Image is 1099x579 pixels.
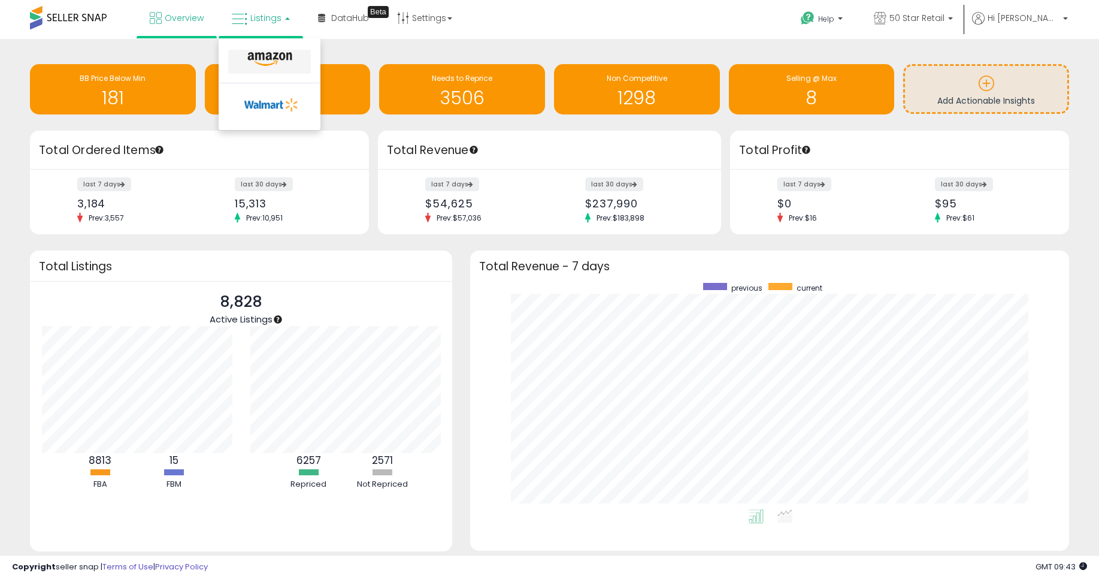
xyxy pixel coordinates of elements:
div: Tooltip anchor [801,144,812,155]
div: Repriced [273,479,344,490]
span: Help [818,14,834,24]
h1: 103 [211,88,365,108]
div: Tooltip anchor [273,314,283,325]
span: Add Actionable Insights [937,95,1035,107]
h1: 3506 [385,88,539,108]
a: Help [791,2,855,39]
h3: Total Revenue - 7 days [479,262,1060,271]
b: 15 [169,453,178,468]
div: Tooltip anchor [368,6,389,18]
span: Active Listings [210,313,273,325]
span: Hi [PERSON_NAME] [988,12,1059,24]
b: 8813 [89,453,111,468]
strong: Copyright [12,561,56,572]
b: 2571 [372,453,393,468]
h1: 1298 [560,88,714,108]
a: Add Actionable Insights [905,66,1067,112]
span: Needs to Reprice [432,73,492,83]
span: Prev: $61 [940,213,980,223]
a: Terms of Use [102,561,153,572]
span: current [797,283,822,293]
span: DataHub [331,12,369,24]
span: Prev: $183,898 [591,213,650,223]
a: Non Competitive 1298 [554,64,720,114]
span: Prev: $57,036 [431,213,488,223]
span: Non Competitive [607,73,667,83]
h1: 181 [36,88,190,108]
span: Listings [250,12,281,24]
h3: Total Ordered Items [39,142,360,159]
div: $0 [777,197,891,210]
a: Inventory Age 103 [205,64,371,114]
i: Get Help [800,11,815,26]
div: 3,184 [77,197,190,210]
div: seller snap | | [12,562,208,573]
h1: 8 [735,88,889,108]
span: 2025-09-9 09:43 GMT [1036,561,1087,572]
p: 8,828 [210,291,273,313]
div: Tooltip anchor [468,144,479,155]
span: BB Price Below Min [80,73,146,83]
label: last 30 days [935,177,993,191]
a: Selling @ Max 8 [729,64,895,114]
div: FBM [138,479,210,490]
label: last 7 days [425,177,479,191]
div: $237,990 [585,197,700,210]
div: $54,625 [425,197,540,210]
h3: Total Profit [739,142,1060,159]
div: Not Repriced [346,479,418,490]
span: previous [731,283,762,293]
a: BB Price Below Min 181 [30,64,196,114]
a: Needs to Reprice 3506 [379,64,545,114]
span: Prev: 3,557 [83,213,130,223]
div: FBA [64,479,136,490]
span: 50 Star Retail [889,12,944,24]
div: $95 [935,197,1048,210]
div: 15,313 [235,197,348,210]
label: last 7 days [77,177,131,191]
b: 6257 [296,453,321,468]
label: last 30 days [585,177,643,191]
h3: Total Revenue [387,142,712,159]
a: Hi [PERSON_NAME] [972,12,1068,39]
span: Overview [165,12,204,24]
h3: Total Listings [39,262,443,271]
label: last 7 days [777,177,831,191]
span: Selling @ Max [786,73,837,83]
span: Prev: $16 [783,213,823,223]
a: Privacy Policy [155,561,208,572]
div: Tooltip anchor [154,144,165,155]
label: last 30 days [235,177,293,191]
span: Prev: 10,951 [240,213,289,223]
